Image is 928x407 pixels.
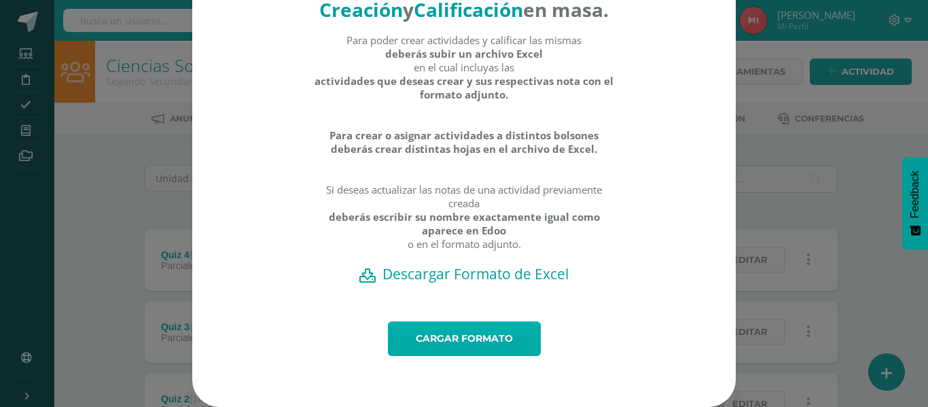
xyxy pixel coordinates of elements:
span: Feedback [909,171,921,218]
strong: actividades que deseas crear y sus respectivas nota con el formato adjunto. [314,74,615,101]
a: Descargar Formato de Excel [216,264,712,283]
div: Para poder crear actividades y calificar las mismas en el cual incluyas las Si deseas actualizar ... [314,33,615,264]
strong: Para crear o asignar actividades a distintos bolsones deberás crear distintas hojas en el archivo... [314,128,615,156]
a: Cargar formato [388,321,541,356]
button: Feedback - Mostrar encuesta [902,157,928,249]
strong: deberás escribir su nombre exactamente igual como aparece en Edoo [314,210,615,237]
strong: deberás subir un archivo Excel [385,47,543,60]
